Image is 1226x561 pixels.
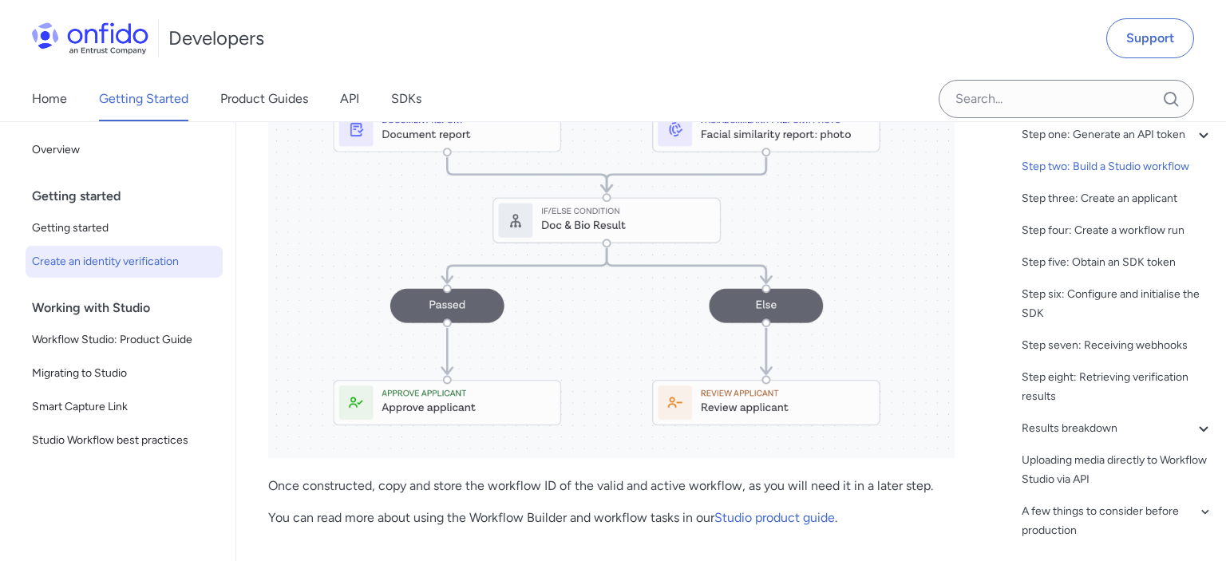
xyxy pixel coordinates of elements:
a: Step four: Create a workflow run [1022,221,1213,240]
a: Step three: Create an applicant [1022,189,1213,208]
span: Migrating to Studio [32,364,216,383]
a: SDKs [391,77,421,121]
span: Smart Capture Link [32,397,216,417]
a: Getting Started [99,77,188,121]
h1: Developers [168,26,264,51]
p: You can read more about using the Workflow Builder and workflow tasks in our . [268,508,955,527]
a: Step five: Obtain an SDK token [1022,253,1213,272]
span: Workflow Studio: Product Guide [32,330,216,350]
a: Create an identity verification [26,246,223,278]
span: Create an identity verification [32,252,216,271]
a: Step six: Configure and initialise the SDK [1022,285,1213,323]
a: Step two: Build a Studio workflow [1022,157,1213,176]
span: Overview [32,140,216,160]
input: Onfido search input field [939,80,1194,118]
a: Results breakdown [1022,419,1213,438]
a: Workflow Studio: Product Guide [26,324,223,356]
a: Studio Workflow best practices [26,425,223,456]
a: Overview [26,134,223,166]
a: Migrating to Studio [26,358,223,389]
a: Home [32,77,67,121]
a: Getting started [26,212,223,244]
a: Support [1106,18,1194,58]
a: Product Guides [220,77,308,121]
a: API [340,77,359,121]
a: Smart Capture Link [26,391,223,423]
a: A few things to consider before production [1022,502,1213,540]
span: Studio Workflow best practices [32,431,216,450]
a: Step one: Generate an API token [1022,125,1213,144]
div: Getting started [32,180,229,212]
a: Step eight: Retrieving verification results [1022,368,1213,406]
a: Studio product guide [714,510,835,525]
img: Onfido Logo [32,22,148,54]
div: Working with Studio [32,292,229,324]
p: Once constructed, copy and store the workflow ID of the valid and active workflow, as you will ne... [268,476,955,496]
span: Getting started [32,219,216,238]
a: Uploading media directly to Workflow Studio via API [1022,451,1213,489]
a: Step seven: Receiving webhooks [1022,336,1213,355]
